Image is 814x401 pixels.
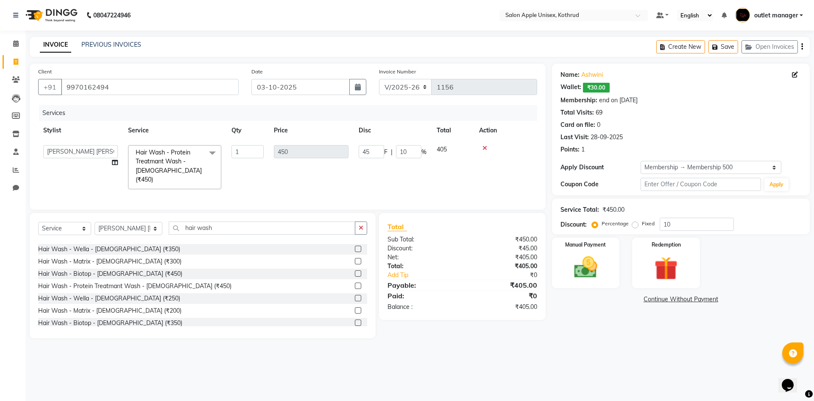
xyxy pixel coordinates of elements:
[462,291,543,301] div: ₹0
[381,291,462,301] div: Paid:
[462,303,543,311] div: ₹405.00
[462,244,543,253] div: ₹45.00
[742,40,798,53] button: Open Invoices
[93,3,131,27] b: 08047224946
[381,235,462,244] div: Sub Total:
[136,149,202,183] span: Hair Wash - Protein Treatmant Wash - [DEMOGRAPHIC_DATA] (₹450)
[652,241,681,249] label: Redemption
[560,205,599,214] div: Service Total:
[560,83,581,93] div: Wallet:
[560,96,597,105] div: Membership:
[764,178,789,191] button: Apply
[381,280,462,290] div: Payable:
[581,70,603,79] a: Ashwini
[38,306,181,315] div: Hair Wash - Matrix - [DEMOGRAPHIC_DATA] (₹200)
[596,108,602,117] div: 69
[354,121,432,140] th: Disc
[379,68,416,76] label: Invoice Number
[153,176,157,183] a: x
[597,121,600,129] div: 0
[708,40,738,53] button: Save
[38,282,231,291] div: Hair Wash - Protein Treatmant Wash - [DEMOGRAPHIC_DATA] (₹450)
[38,68,52,76] label: Client
[391,148,393,157] span: |
[40,37,71,53] a: INVOICE
[123,121,226,140] th: Service
[22,3,80,27] img: logo
[381,262,462,271] div: Total:
[591,133,623,142] div: 28-09-2025
[38,245,180,254] div: Hair Wash - Wella - [DEMOGRAPHIC_DATA] (₹350)
[381,303,462,311] div: Balance :
[560,70,580,79] div: Name:
[560,220,587,229] div: Discount:
[581,145,585,154] div: 1
[735,8,750,22] img: outlet manager
[560,121,595,129] div: Card on file:
[560,180,641,189] div: Coupon Code
[602,220,629,227] label: Percentage
[641,178,761,191] input: Enter Offer / Coupon Code
[583,83,610,93] span: ₹30.00
[462,280,543,290] div: ₹405.00
[39,105,544,121] div: Services
[384,148,387,157] span: F
[560,145,580,154] div: Points:
[169,222,355,235] input: Search or Scan
[647,254,685,283] img: _gift.svg
[38,121,123,140] th: Stylist
[251,68,263,76] label: Date
[381,253,462,262] div: Net:
[38,257,181,266] div: Hair Wash - Matrix - [DEMOGRAPHIC_DATA] (₹300)
[567,254,605,281] img: _cash.svg
[778,367,806,393] iframe: chat widget
[38,319,182,328] div: Hair Wash - Biotop - [DEMOGRAPHIC_DATA] (₹350)
[560,163,641,172] div: Apply Discount
[226,121,269,140] th: Qty
[554,295,808,304] a: Continue Without Payment
[602,205,624,214] div: ₹450.00
[61,79,239,95] input: Search by Name/Mobile/Email/Code
[81,41,141,48] a: PREVIOUS INVOICES
[474,121,537,140] th: Action
[38,269,182,278] div: Hair Wash - Biotop - [DEMOGRAPHIC_DATA] (₹450)
[462,235,543,244] div: ₹450.00
[642,220,655,227] label: Fixed
[462,262,543,271] div: ₹405.00
[560,133,589,142] div: Last Visit:
[656,40,705,53] button: Create New
[754,11,798,20] span: outlet manager
[476,271,543,280] div: ₹0
[437,146,447,153] span: 405
[381,271,476,280] a: Add Tip
[599,96,638,105] div: end on [DATE]
[38,294,180,303] div: Hair Wash - Wella - [DEMOGRAPHIC_DATA] (₹250)
[387,222,407,231] span: Total
[38,79,62,95] button: +91
[462,253,543,262] div: ₹405.00
[560,108,594,117] div: Total Visits:
[381,244,462,253] div: Discount:
[432,121,474,140] th: Total
[269,121,354,140] th: Price
[565,241,606,249] label: Manual Payment
[421,148,427,157] span: %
